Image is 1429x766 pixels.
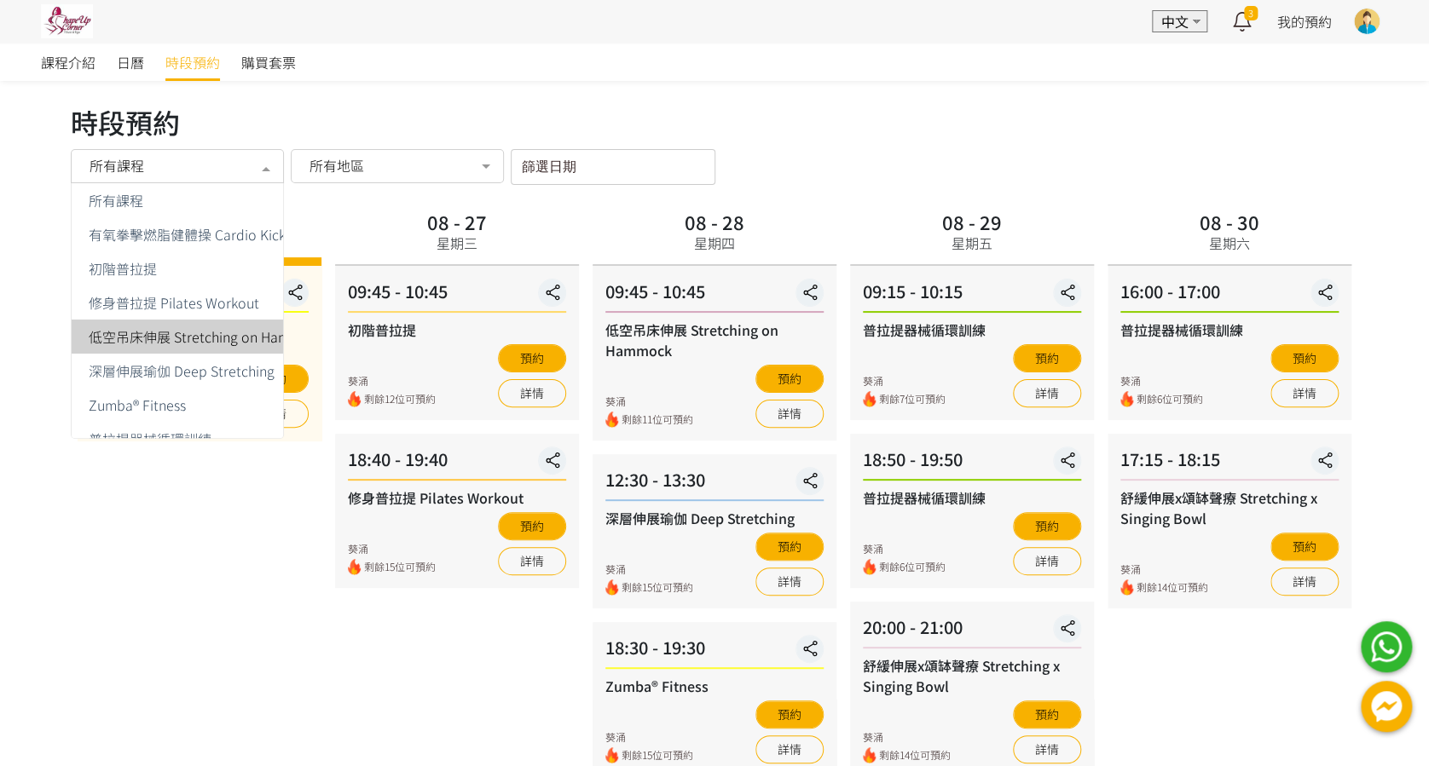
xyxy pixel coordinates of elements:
span: 剩餘12位可預約 [364,391,436,407]
div: Zumba® Fitness [605,676,824,696]
div: 09:45 - 10:45 [348,279,566,313]
a: 課程介紹 [41,43,95,81]
div: 08 - 29 [942,212,1002,231]
div: 初階普拉提 [348,320,566,340]
button: 預約 [498,512,566,540]
span: 修身普拉提 Pilates Workout [89,296,259,309]
a: 詳情 [1013,735,1081,763]
span: 低空吊床伸展 Stretching on Hammock [89,330,324,343]
span: 剩餘15位可預約 [622,579,693,596]
span: 購買套票 [241,52,296,72]
img: fire.png [863,559,876,575]
span: 剩餘11位可預約 [622,412,693,428]
div: 08 - 30 [1200,212,1259,231]
button: 預約 [1013,344,1081,372]
input: 篩選日期 [511,149,715,185]
a: 購買套票 [241,43,296,81]
div: 星期六 [1209,233,1250,253]
div: 葵涌 [348,373,436,389]
img: fire.png [348,559,361,575]
span: 時段預約 [165,52,220,72]
img: fire.png [605,579,618,596]
span: 深層伸展瑜伽 Deep Stretching [89,364,275,377]
div: 09:15 - 10:15 [863,279,1081,313]
a: 詳情 [755,567,824,596]
span: 剩餘14位可預約 [1137,579,1208,596]
div: 葵涌 [863,373,946,389]
div: 時段預約 [71,101,1358,142]
span: 剩餘7位可預約 [879,391,946,407]
div: 18:40 - 19:40 [348,446,566,481]
span: 日曆 [117,52,144,72]
div: 普拉提器械循環訓練 [863,487,1081,508]
span: 剩餘15位可預約 [364,559,436,575]
div: 星期四 [694,233,735,253]
button: 預約 [755,700,824,729]
a: 詳情 [498,547,566,575]
div: 葵涌 [863,729,951,745]
div: 葵涌 [605,394,693,409]
div: 08 - 27 [427,212,487,231]
a: 詳情 [755,735,824,763]
div: 修身普拉提 Pilates Workout [348,487,566,508]
span: 剩餘14位可預約 [879,747,951,763]
div: 葵涌 [1120,373,1203,389]
div: 17:15 - 18:15 [1120,446,1339,481]
button: 預約 [755,365,824,393]
span: 所有地區 [310,157,364,174]
a: 詳情 [1013,547,1081,575]
div: 08 - 28 [685,212,744,231]
button: 預約 [1013,512,1081,540]
div: 普拉提器械循環訓練 [863,320,1081,340]
div: 低空吊床伸展 Stretching on Hammock [605,320,824,360]
span: 剩餘15位可預約 [622,747,693,763]
img: fire.png [605,412,618,428]
span: 3 [1244,6,1258,20]
span: 普拉提器械循環訓練 [89,432,211,446]
img: fire.png [1120,391,1133,407]
img: fire.png [863,391,876,407]
div: 09:45 - 10:45 [605,279,824,313]
a: 時段預約 [165,43,220,81]
span: 所有課程 [90,157,144,174]
a: 詳情 [755,400,824,428]
a: 詳情 [1270,567,1339,596]
img: fire.png [1120,579,1133,596]
button: 預約 [1270,344,1339,372]
div: 舒緩伸展x頌缽聲療 Stretching x Singing Bowl [1120,487,1339,528]
div: 18:50 - 19:50 [863,446,1081,481]
a: 我的預約 [1277,11,1332,32]
div: 舒緩伸展x頌缽聲療 Stretching x Singing Bowl [863,655,1081,696]
button: 預約 [1270,533,1339,561]
span: 剩餘6位可預約 [879,559,946,575]
span: 剩餘6位可預約 [1137,391,1203,407]
div: 12:30 - 13:30 [605,467,824,501]
img: pwrjsa6bwyY3YIpa3AKFwK20yMmKifvYlaMXwTp1.jpg [41,4,93,38]
div: 葵涌 [605,562,693,577]
button: 預約 [498,344,566,372]
button: 預約 [755,533,824,561]
a: 詳情 [1013,379,1081,407]
div: 星期五 [952,233,992,253]
div: 深層伸展瑜伽 Deep Stretching [605,508,824,528]
span: 所有課程 [89,193,143,207]
div: 星期三 [437,233,477,253]
img: fire.png [348,391,361,407]
div: 葵涌 [1120,562,1208,577]
div: 普拉提器械循環訓練 [1120,320,1339,340]
a: 日曆 [117,43,144,81]
span: Zumba® Fitness [89,398,186,412]
div: 葵涌 [348,541,436,556]
div: 葵涌 [863,541,946,556]
span: 初階普拉提 [89,262,157,275]
button: 預約 [1013,700,1081,729]
span: 有氧拳擊燃脂健體操 Cardio Kickboxing Workout [89,227,385,241]
a: 詳情 [1270,379,1339,407]
img: fire.png [605,747,618,763]
div: 16:00 - 17:00 [1120,279,1339,313]
a: 詳情 [498,379,566,407]
span: 課程介紹 [41,52,95,72]
img: fire.png [863,747,876,763]
div: 18:30 - 19:30 [605,635,824,669]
